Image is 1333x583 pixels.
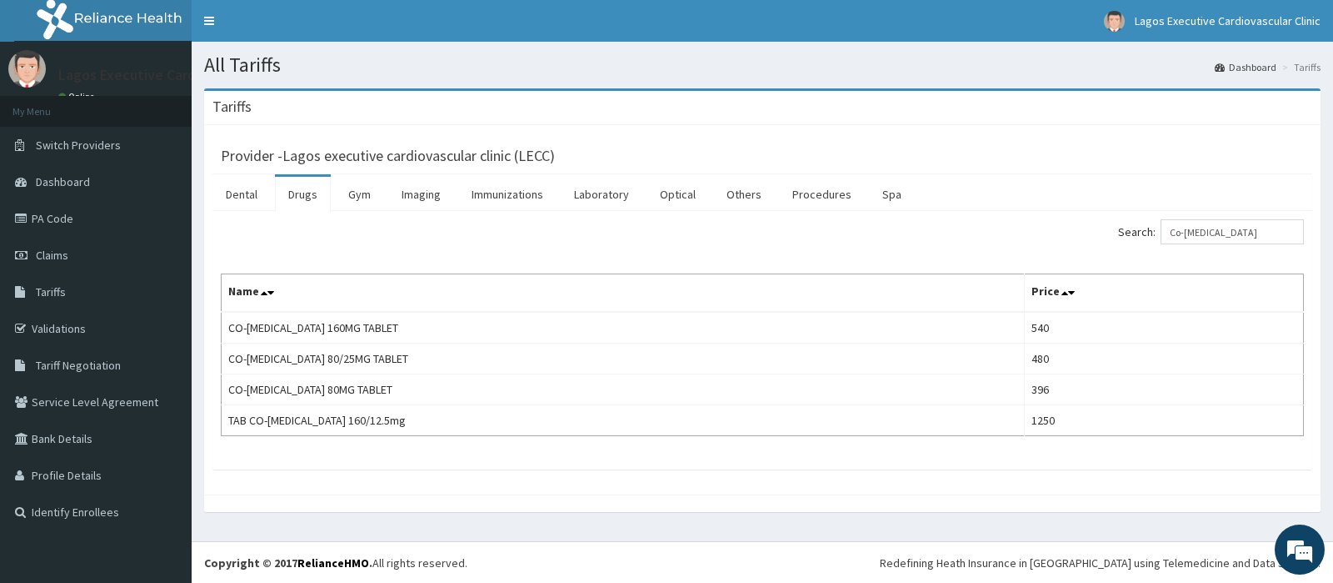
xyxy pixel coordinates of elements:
span: Dashboard [36,174,90,189]
th: Price [1024,274,1303,313]
li: Tariffs [1278,60,1321,74]
a: Dashboard [1215,60,1276,74]
div: Redefining Heath Insurance in [GEOGRAPHIC_DATA] using Telemedicine and Data Science! [880,555,1321,571]
div: Chat with us now [87,93,280,115]
td: 1250 [1024,405,1303,436]
td: CO-[MEDICAL_DATA] 80/25MG TABLET [222,344,1025,374]
a: RelianceHMO [297,555,369,570]
a: Imaging [388,177,454,212]
td: 396 [1024,374,1303,405]
td: 480 [1024,344,1303,374]
a: Online [58,91,98,103]
span: Lagos Executive Cardiovascular Clinic [1135,13,1321,28]
a: Immunizations [458,177,557,212]
label: Search: [1118,219,1304,244]
span: Tariff Negotiation [36,358,121,373]
textarea: Type your message and hit 'Enter' [8,398,317,456]
a: Gym [335,177,384,212]
span: Switch Providers [36,138,121,153]
strong: Copyright © 2017 . [204,555,372,570]
span: We're online! [97,181,230,349]
h1: All Tariffs [204,54,1321,76]
td: CO-[MEDICAL_DATA] 80MG TABLET [222,374,1025,405]
td: CO-[MEDICAL_DATA] 160MG TABLET [222,312,1025,344]
a: Others [713,177,775,212]
th: Name [222,274,1025,313]
a: Spa [869,177,915,212]
td: TAB CO-[MEDICAL_DATA] 160/12.5mg [222,405,1025,436]
a: Drugs [275,177,331,212]
img: User Image [1104,11,1125,32]
p: Lagos Executive Cardiovascular Clinic [58,68,299,83]
h3: Tariffs [212,99,252,114]
span: Claims [36,248,68,263]
input: Search: [1161,219,1304,244]
span: Tariffs [36,284,66,299]
td: 540 [1024,312,1303,344]
h3: Provider - Lagos executive cardiovascular clinic (LECC) [221,148,555,163]
a: Procedures [779,177,865,212]
img: User Image [8,50,46,88]
a: Optical [647,177,709,212]
a: Laboratory [561,177,642,212]
img: d_794563401_company_1708531726252_794563401 [31,83,67,125]
div: Minimize live chat window [273,8,313,48]
a: Dental [212,177,271,212]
